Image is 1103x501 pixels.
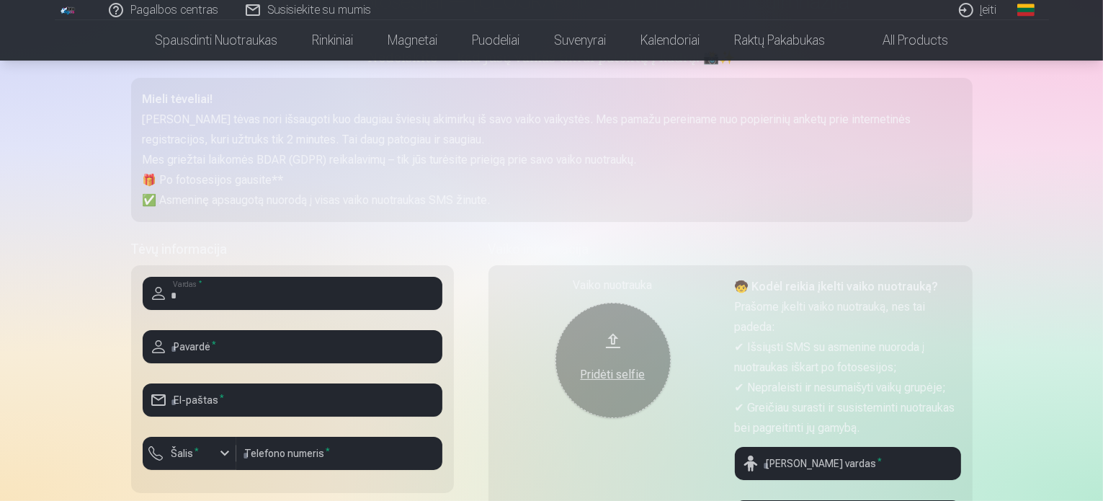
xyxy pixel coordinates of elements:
[717,20,842,61] a: Raktų pakabukas
[138,20,295,61] a: Spausdinti nuotraukas
[370,20,455,61] a: Magnetai
[143,437,236,470] button: Šalis*
[61,6,76,14] img: /fa2
[131,239,454,260] h5: Tėvų informacija
[143,92,213,106] strong: Mieli tėveliai!
[842,20,965,61] a: All products
[735,337,961,378] p: ✔ Išsiųsti SMS su asmenine nuoroda į nuotraukas iškart po fotosesijos;
[488,239,973,260] h5: Vaiko informacija
[143,170,961,190] p: 🎁 Po fotosesijos gausite**
[735,297,961,337] p: Prašome įkelti vaiko nuotrauką, nes tai padeda:
[537,20,623,61] a: Suvenyrai
[735,280,939,293] strong: 🧒 Kodėl reikia įkelti vaiko nuotrauką?
[295,20,370,61] a: Rinkiniai
[166,446,205,461] label: Šalis
[735,378,961,398] p: ✔ Nepraleisti ir nesumaišyti vaikų grupėje;
[570,366,656,383] div: Pridėti selfie
[500,277,726,294] div: Vaiko nuotrauka
[455,20,537,61] a: Puodeliai
[143,110,961,150] p: [PERSON_NAME] tėvas nori išsaugoti kuo daugiau šviesių akimirkų iš savo vaiko vaikystės. Mes pama...
[143,190,961,210] p: ✅ Asmeninę apsaugotą nuorodą į visas vaiko nuotraukas SMS žinute.
[623,20,717,61] a: Kalendoriai
[143,150,961,170] p: Mes griežtai laikomės BDAR (GDPR) reikalavimų – tik jūs turėsite prieigą prie savo vaiko nuotraukų.
[555,303,671,418] button: Pridėti selfie
[735,398,961,438] p: ✔ Greičiau surasti ir susisteminti nuotraukas bei pagreitinti jų gamybą.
